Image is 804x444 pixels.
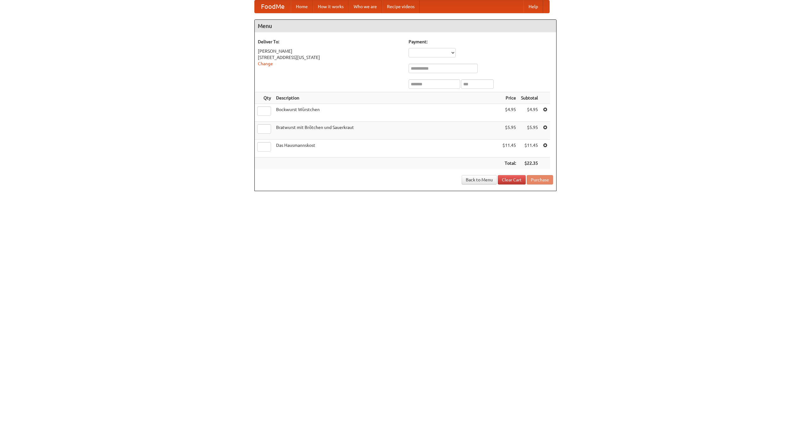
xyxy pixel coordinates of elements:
[500,104,519,122] td: $4.95
[500,92,519,104] th: Price
[258,54,402,61] div: [STREET_ADDRESS][US_STATE]
[258,39,402,45] h5: Deliver To:
[519,158,541,169] th: $22.35
[500,158,519,169] th: Total:
[500,140,519,158] td: $11.45
[349,0,382,13] a: Who we are
[498,175,526,185] a: Clear Cart
[255,92,274,104] th: Qty
[255,0,291,13] a: FoodMe
[519,140,541,158] td: $11.45
[274,104,500,122] td: Bockwurst Würstchen
[258,48,402,54] div: [PERSON_NAME]
[313,0,349,13] a: How it works
[527,175,553,185] button: Purchase
[255,20,556,32] h4: Menu
[519,104,541,122] td: $4.95
[258,61,273,66] a: Change
[274,122,500,140] td: Bratwurst mit Brötchen und Sauerkraut
[274,92,500,104] th: Description
[462,175,497,185] a: Back to Menu
[291,0,313,13] a: Home
[500,122,519,140] td: $5.95
[382,0,420,13] a: Recipe videos
[519,122,541,140] td: $5.95
[409,39,553,45] h5: Payment:
[274,140,500,158] td: Das Hausmannskost
[519,92,541,104] th: Subtotal
[524,0,543,13] a: Help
